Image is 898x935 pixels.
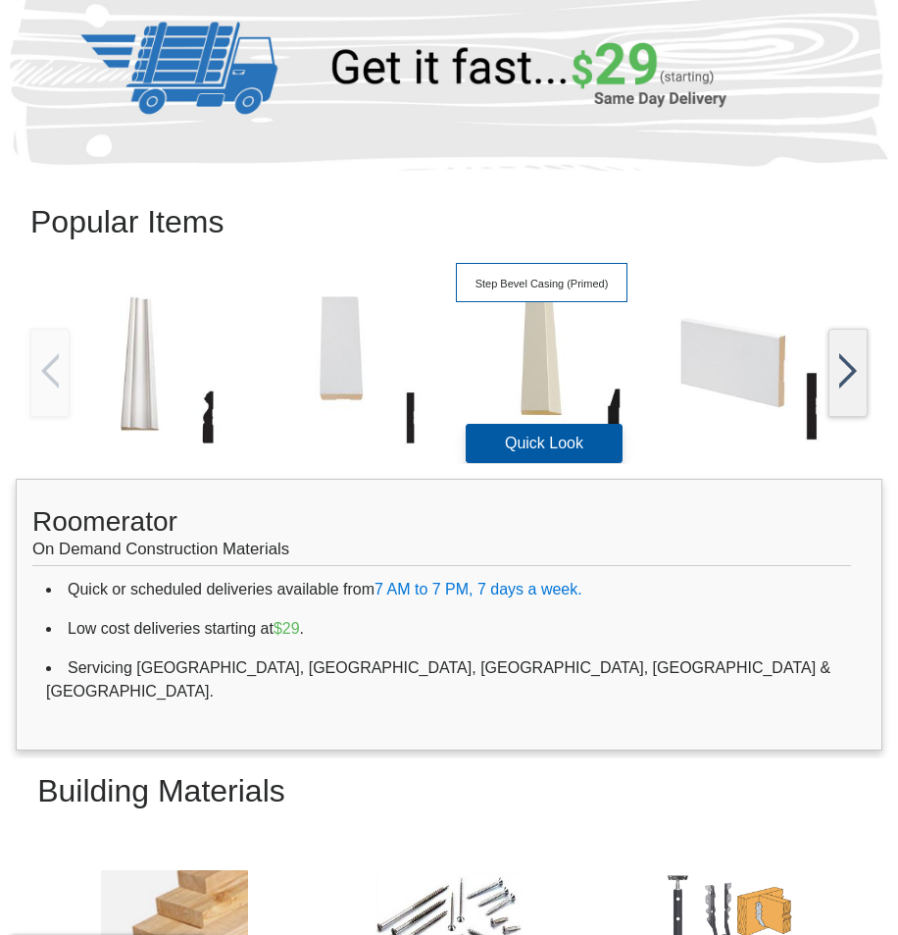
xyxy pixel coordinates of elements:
img: /app/images/Buttons/favicon.jpg [657,278,828,449]
li: Low cost deliveries starting at . [46,609,852,649]
span: 7 AM to 7 PM, 7 days a week. [374,581,582,597]
span: On Demand Construction Materials [32,530,289,558]
img: /app/images/Buttons/favicon.jpg [456,278,627,449]
span: $29 [274,620,300,637]
h2: Building Materials [37,758,861,824]
img: /app/images/Buttons/favicon.jpg [41,353,59,389]
h1: Roomerator [32,494,851,566]
h2: Popular Items [30,189,868,255]
img: /app/images/Buttons/favicon.jpg [54,278,225,449]
button: Quick Look [466,424,623,463]
li: Servicing [GEOGRAPHIC_DATA], [GEOGRAPHIC_DATA], [GEOGRAPHIC_DATA], [GEOGRAPHIC_DATA] & [GEOGRAPHI... [46,649,852,711]
label: Step Bevel Casing (Primed) [464,276,620,292]
img: /app/images/Buttons/favicon.jpg [255,278,426,449]
li: Quick or scheduled deliveries available from [46,570,852,609]
img: /app/images/Buttons/favicon.jpg [839,353,857,389]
